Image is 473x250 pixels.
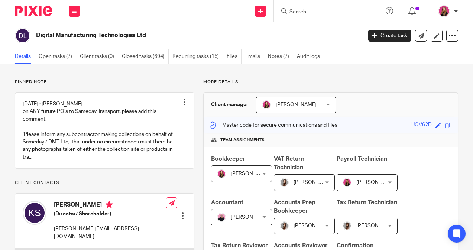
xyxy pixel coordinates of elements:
span: Payroll Technician [337,156,387,162]
span: [PERSON_NAME] [276,102,317,107]
p: Client contacts [15,180,194,186]
p: Pinned note [15,79,194,85]
div: UQV62D [411,121,432,130]
i: Primary [106,201,113,208]
a: Emails [245,49,264,64]
a: Audit logs [297,49,324,64]
img: 17.png [343,178,351,187]
span: Tax Return Reviewer [211,243,268,249]
p: [PERSON_NAME][EMAIL_ADDRESS][DOMAIN_NAME] [54,225,166,240]
h4: [PERSON_NAME] [54,201,166,210]
img: svg%3E [15,28,30,43]
span: [PERSON_NAME] [231,215,272,220]
span: Team assignments [220,137,265,143]
img: Bio%20-%20Kemi%20.png [217,213,226,222]
img: 17.png [438,5,450,17]
img: 22.png [280,221,289,230]
a: Details [15,49,35,64]
a: Open tasks (7) [39,49,76,64]
input: Search [289,9,356,16]
span: [PERSON_NAME] [356,180,397,185]
span: Accounts Prep Bookkeeper [274,199,315,214]
a: Create task [368,30,411,42]
p: Master code for secure communications and files [209,121,337,129]
span: [PERSON_NAME] [294,223,334,228]
span: [PERSON_NAME] [231,171,272,176]
a: Notes (7) [268,49,293,64]
h3: Client manager [211,101,249,108]
img: 22.png [343,221,351,230]
img: 17.png [262,100,271,109]
span: Bookkeeper [211,156,245,162]
span: Accounts Reviewer [274,243,328,249]
span: VAT Return Technician [274,156,304,171]
span: Accountant [211,199,243,205]
img: 22.png [280,178,289,187]
a: Client tasks (0) [80,49,118,64]
span: [PERSON_NAME] [294,180,334,185]
a: Recurring tasks (15) [172,49,223,64]
span: Tax Return Technician [337,199,397,205]
p: More details [203,79,458,85]
h5: (Director/ Shareholder) [54,210,166,218]
img: Pixie [15,6,52,16]
h2: Digital Manufacturing Technologies Ltd [36,32,293,39]
a: Closed tasks (694) [122,49,169,64]
img: svg%3E [23,201,46,225]
img: 17.png [217,169,226,178]
span: [PERSON_NAME] [356,223,397,228]
a: Files [227,49,242,64]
